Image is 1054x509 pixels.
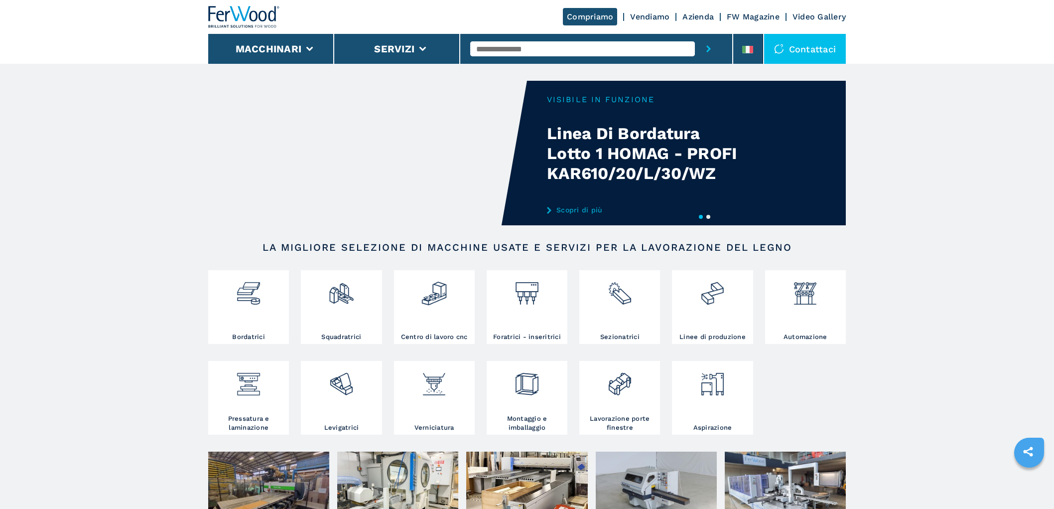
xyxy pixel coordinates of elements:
img: verniciatura_1.png [421,363,447,397]
a: Lavorazione porte finestre [579,361,660,435]
a: Scopri di più [547,206,742,214]
a: sharethis [1016,439,1041,464]
img: pressa-strettoia.png [235,363,262,397]
img: Contattaci [774,44,784,54]
img: montaggio_imballaggio_2.png [514,363,540,397]
a: Levigatrici [301,361,382,435]
img: squadratrici_2.png [328,273,355,307]
h3: Pressatura e laminazione [211,414,286,432]
h3: Foratrici - inseritrici [493,333,561,341]
img: bordatrici_1.png [235,273,262,307]
img: aspirazione_1.png [699,363,726,397]
img: automazione.png [792,273,818,307]
a: Sezionatrici [579,270,660,344]
button: Servizi [374,43,414,55]
a: Compriamo [563,8,617,25]
button: 1 [699,215,703,219]
a: Bordatrici [208,270,289,344]
a: Aspirazione [672,361,753,435]
h3: Automazione [784,333,827,341]
h3: Verniciatura [414,423,454,432]
h2: LA MIGLIORE SELEZIONE DI MACCHINE USATE E SERVIZI PER LA LAVORAZIONE DEL LEGNO [240,241,814,253]
a: Vendiamo [630,12,669,21]
img: Ferwood [208,6,280,28]
h3: Centro di lavoro cnc [401,333,468,341]
h3: Montaggio e imballaggio [489,414,565,432]
video: Your browser does not support the video tag. [208,81,527,225]
h3: Aspirazione [693,423,732,432]
img: centro_di_lavoro_cnc_2.png [421,273,447,307]
img: linee_di_produzione_2.png [699,273,726,307]
a: Foratrici - inseritrici [487,270,567,344]
a: Montaggio e imballaggio [487,361,567,435]
h3: Linee di produzione [679,333,746,341]
img: lavorazione_porte_finestre_2.png [607,363,633,397]
img: foratrici_inseritrici_2.png [514,273,540,307]
h3: Squadratrici [321,333,361,341]
a: Azienda [682,12,714,21]
h3: Levigatrici [324,423,359,432]
a: Centro di lavoro cnc [394,270,475,344]
button: Macchinari [236,43,302,55]
h3: Bordatrici [232,333,265,341]
a: Linee di produzione [672,270,753,344]
a: Video Gallery [792,12,846,21]
img: sezionatrici_2.png [607,273,633,307]
h3: Lavorazione porte finestre [582,414,658,432]
a: Pressatura e laminazione [208,361,289,435]
div: Contattaci [764,34,846,64]
button: 2 [706,215,710,219]
a: Automazione [765,270,846,344]
img: levigatrici_2.png [328,363,355,397]
a: Squadratrici [301,270,382,344]
a: FW Magazine [727,12,780,21]
button: submit-button [695,34,722,64]
a: Verniciatura [394,361,475,435]
h3: Sezionatrici [600,333,640,341]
